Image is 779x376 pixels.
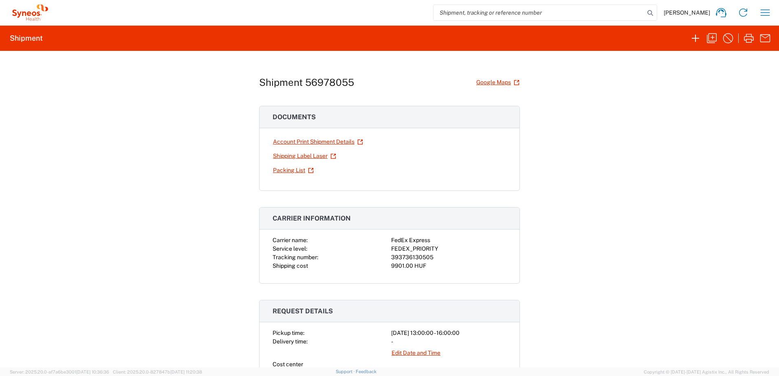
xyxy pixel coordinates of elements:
div: FEDEX_PRIORITY [391,245,506,253]
span: Shipping cost [273,262,308,269]
span: Carrier name: [273,237,308,243]
span: Client: 2025.20.0-827847b [113,369,202,374]
span: Documents [273,113,316,121]
span: Copyright © [DATE]-[DATE] Agistix Inc., All Rights Reserved [644,368,769,376]
span: Pickup time: [273,330,304,336]
span: [PERSON_NAME] [664,9,710,16]
div: 393736130505 [391,253,506,262]
span: Cost center [273,361,303,367]
a: Account Print Shipment Details [273,135,363,149]
div: 9901.00 HUF [391,262,506,270]
a: Support [336,369,356,374]
span: [DATE] 11:20:38 [170,369,202,374]
a: Feedback [356,369,376,374]
a: Shipping Label Laser [273,149,337,163]
a: Google Maps [476,75,520,90]
div: [DATE] 13:00:00 - 16:00:00 [391,329,506,337]
a: Edit Date and Time [391,346,441,360]
span: Service level: [273,245,307,252]
span: Request details [273,307,333,315]
div: FedEx Express [391,236,506,245]
span: Delivery time: [273,338,308,345]
span: Carrier information [273,214,351,222]
input: Shipment, tracking or reference number [434,5,645,20]
span: Tracking number: [273,254,318,260]
a: Packing List [273,163,314,177]
h2: Shipment [10,33,43,43]
h1: Shipment 56978055 [259,77,354,88]
span: [DATE] 10:36:36 [76,369,109,374]
span: Server: 2025.20.0-af7a6be3001 [10,369,109,374]
div: - [391,337,506,346]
